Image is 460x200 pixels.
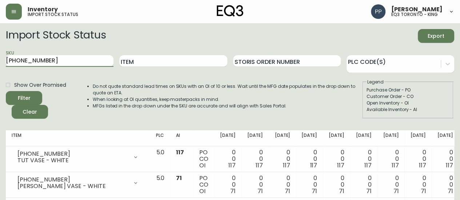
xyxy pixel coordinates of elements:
[17,183,128,189] div: [PERSON_NAME] VASE - WHITE
[176,148,184,156] span: 117
[199,187,205,195] span: OI
[199,175,208,195] div: PO CO
[150,172,170,198] td: 5.0
[310,161,317,170] span: 117
[176,174,182,182] span: 71
[150,146,170,172] td: 5.0
[247,149,263,169] div: 0 0
[217,5,244,17] img: logo
[18,94,31,103] div: Filter
[371,4,385,19] img: 93ed64739deb6bac3372f15ae91c6632
[12,175,144,191] div: [PHONE_NUMBER][PERSON_NAME] VASE - WHITE
[28,12,78,17] h5: import stock status
[301,175,317,195] div: 0 0
[6,130,150,146] th: Item
[337,161,344,170] span: 117
[230,187,236,195] span: 71
[424,32,448,41] span: Export
[356,149,372,169] div: 0 0
[17,176,128,183] div: [PHONE_NUMBER]
[446,161,453,170] span: 117
[256,161,263,170] span: 117
[220,175,236,195] div: 0 0
[448,187,453,195] span: 71
[366,187,372,195] span: 71
[329,149,344,169] div: 0 0
[257,187,263,195] span: 71
[437,149,453,169] div: 0 0
[383,175,399,195] div: 0 0
[199,149,208,169] div: PO CO
[432,130,459,146] th: [DATE]
[329,175,344,195] div: 0 0
[17,157,128,164] div: TUT VASE - WHITE
[418,29,454,43] button: Export
[150,130,170,146] th: PLC
[383,149,399,169] div: 0 0
[437,175,453,195] div: 0 0
[17,151,128,157] div: [PHONE_NUMBER]
[312,187,317,195] span: 71
[301,149,317,169] div: 0 0
[14,81,66,89] span: Show Over Promised
[350,130,377,146] th: [DATE]
[323,130,350,146] th: [DATE]
[393,187,399,195] span: 71
[339,187,344,195] span: 71
[391,12,438,17] h5: eq3 toronto - king
[247,175,263,195] div: 0 0
[199,161,205,170] span: OI
[391,7,443,12] span: [PERSON_NAME]
[420,187,426,195] span: 71
[275,149,290,169] div: 0 0
[228,161,236,170] span: 117
[93,96,362,103] li: When looking at OI quantities, keep masterpacks in mind.
[367,93,449,100] div: Customer Order - CO
[214,130,241,146] th: [DATE]
[367,106,449,113] div: Available Inventory - AI
[6,29,106,43] h2: Import Stock Status
[283,161,290,170] span: 117
[410,175,426,195] div: 0 0
[17,107,42,117] span: Clear
[296,130,323,146] th: [DATE]
[285,187,290,195] span: 71
[28,7,58,12] span: Inventory
[241,130,269,146] th: [DATE]
[377,130,405,146] th: [DATE]
[170,130,193,146] th: AI
[356,175,372,195] div: 0 0
[367,79,384,85] legend: Legend
[410,149,426,169] div: 0 0
[392,161,399,170] span: 117
[93,83,362,96] li: Do not quote standard lead times on SKUs with an OI of 10 or less. Wait until the MFG date popula...
[364,161,372,170] span: 117
[404,130,432,146] th: [DATE]
[367,100,449,106] div: Open Inventory - OI
[12,105,48,119] button: Clear
[6,91,42,105] button: Filter
[419,161,426,170] span: 117
[275,175,290,195] div: 0 0
[93,103,362,109] li: MFGs listed in the drop down under the SKU are accurate and will align with Sales Portal.
[12,149,144,165] div: [PHONE_NUMBER]TUT VASE - WHITE
[367,87,449,93] div: Purchase Order - PO
[220,149,236,169] div: 0 0
[269,130,296,146] th: [DATE]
